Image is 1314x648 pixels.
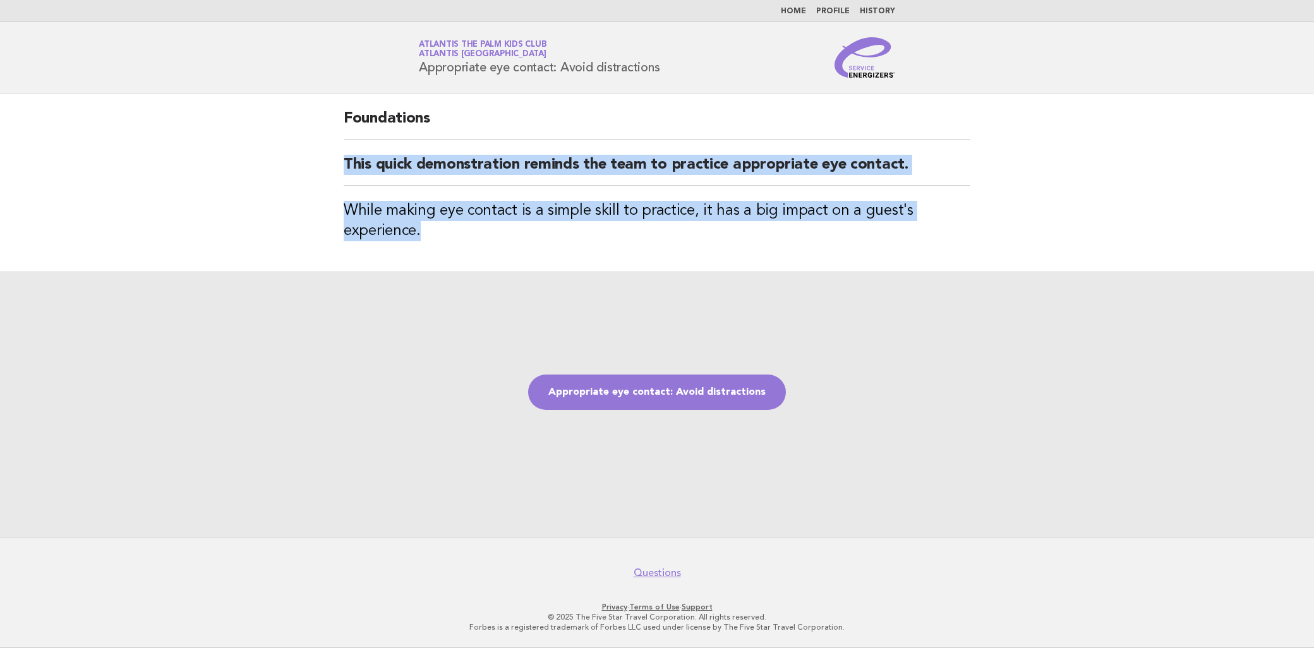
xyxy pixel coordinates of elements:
[528,375,786,410] a: Appropriate eye contact: Avoid distractions
[270,622,1044,632] p: Forbes is a registered trademark of Forbes LLC used under license by The Five Star Travel Corpora...
[860,8,895,15] a: History
[344,201,970,241] h3: While making eye contact is a simple skill to practice, it has a big impact on a guest's experience.
[629,603,680,611] a: Terms of Use
[816,8,850,15] a: Profile
[634,567,681,579] a: Questions
[419,40,546,58] a: Atlantis The Palm Kids ClubAtlantis [GEOGRAPHIC_DATA]
[344,109,970,140] h2: Foundations
[835,37,895,78] img: Service Energizers
[602,603,627,611] a: Privacy
[419,41,660,74] h1: Appropriate eye contact: Avoid distractions
[781,8,806,15] a: Home
[419,51,546,59] span: Atlantis [GEOGRAPHIC_DATA]
[270,612,1044,622] p: © 2025 The Five Star Travel Corporation. All rights reserved.
[344,155,970,186] h2: This quick demonstration reminds the team to practice appropriate eye contact.
[270,602,1044,612] p: · ·
[682,603,713,611] a: Support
